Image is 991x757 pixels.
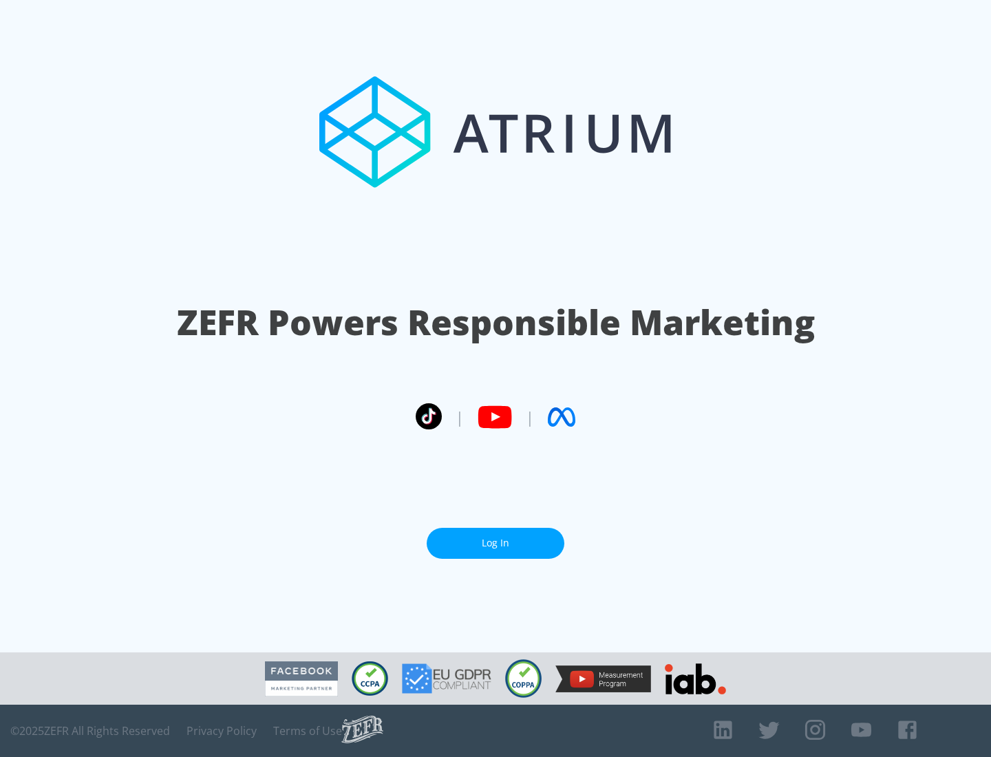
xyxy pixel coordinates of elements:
img: IAB [665,663,726,694]
img: CCPA Compliant [352,661,388,696]
img: Facebook Marketing Partner [265,661,338,696]
img: COPPA Compliant [505,659,542,698]
img: GDPR Compliant [402,663,491,694]
span: | [526,407,534,427]
h1: ZEFR Powers Responsible Marketing [177,299,815,346]
a: Log In [427,528,564,559]
a: Privacy Policy [187,724,257,738]
span: | [456,407,464,427]
a: Terms of Use [273,724,342,738]
img: YouTube Measurement Program [555,665,651,692]
span: © 2025 ZEFR All Rights Reserved [10,724,170,738]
